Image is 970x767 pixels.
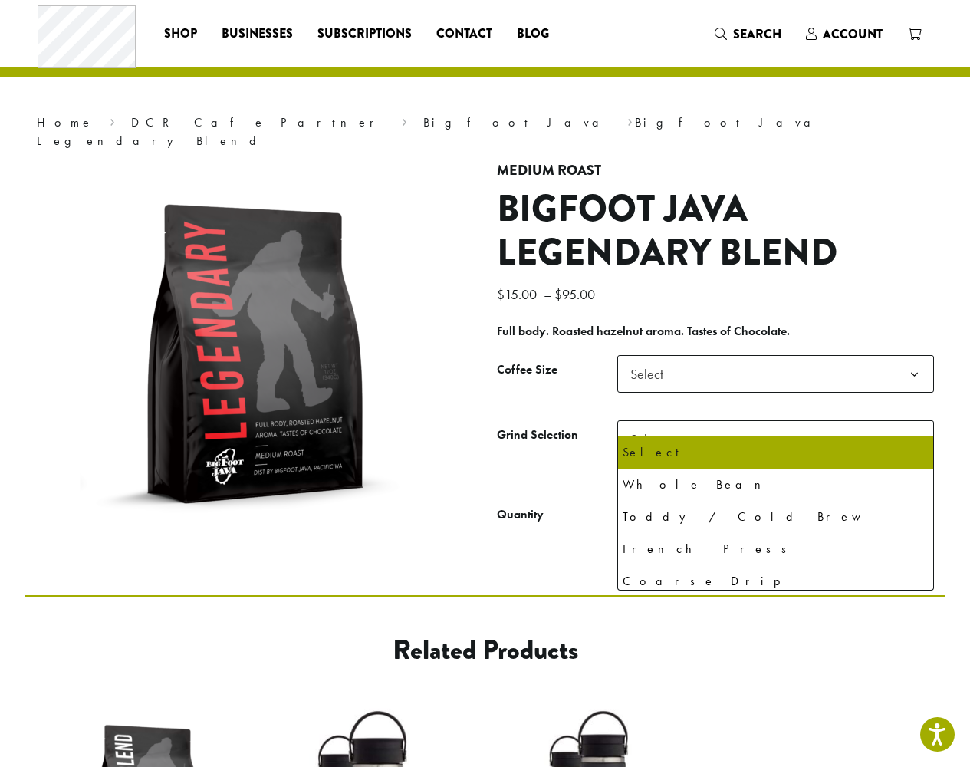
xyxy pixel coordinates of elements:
span: – [544,285,551,303]
div: French Press [623,538,929,561]
span: Blog [517,25,549,44]
span: Select [617,420,934,458]
span: Select [624,424,679,454]
h4: Medium Roast [497,163,934,179]
span: Account [823,25,883,43]
span: › [110,108,115,132]
bdi: 95.00 [554,285,599,303]
span: Select [617,355,934,393]
h1: Bigfoot Java Legendary Blend [497,187,934,275]
span: Subscriptions [317,25,412,44]
div: Coarse Drip [623,570,929,593]
b: Full body. Roasted hazelnut aroma. Tastes of Chocolate. [497,323,790,339]
nav: Breadcrumb [37,114,934,150]
a: Search [702,21,794,47]
a: DCR Cafe Partner [131,114,385,130]
span: Businesses [222,25,293,44]
span: $ [497,285,505,303]
a: Bigfoot Java [423,114,611,130]
label: Grind Selection [497,424,617,446]
div: Whole Bean [623,473,929,496]
span: $ [554,285,562,303]
span: Shop [164,25,197,44]
span: Contact [436,25,492,44]
bdi: 15.00 [497,285,541,303]
span: › [402,108,407,132]
h2: Related products [149,634,822,667]
a: Home [37,114,94,130]
a: Shop [152,21,209,46]
span: Search [733,25,781,43]
span: › [627,108,633,132]
span: Select [624,359,679,389]
div: Quantity [497,505,544,524]
li: Select [618,436,933,469]
div: Toddy / Cold Brew [623,505,929,528]
label: Coffee Size [497,359,617,381]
